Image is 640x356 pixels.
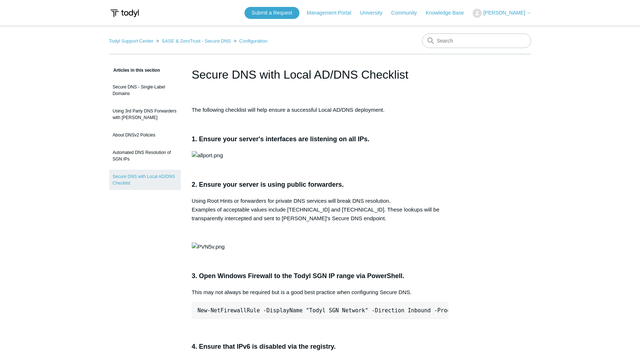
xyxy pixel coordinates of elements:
[109,128,181,142] a: About DNSv2 Policies
[109,146,181,166] a: Automated DNS Resolution of SGN IPs
[192,134,449,145] h3: 1. Ensure your server's interfaces are listening on all IPs.
[307,9,358,17] a: Management Portal
[422,33,531,48] input: Search
[473,9,531,18] button: [PERSON_NAME]
[192,242,225,251] img: PVN5v.png
[192,151,223,160] img: allport.png
[192,179,449,190] h3: 2. Ensure your server is using public forwarders.
[192,288,449,297] p: This may not always be required but is a good best practice when configuring Secure DNS.
[483,10,525,16] span: [PERSON_NAME]
[109,68,160,73] span: Articles in this section
[109,104,181,124] a: Using 3rd Party DNS Forwarders with [PERSON_NAME]
[360,9,389,17] a: University
[192,341,449,352] h3: 4. Ensure that IPv6 is disabled via the registry.
[155,38,232,44] li: SASE & ZeroTrust - Secure DNS
[192,271,449,281] h3: 3. Open Windows Firewall to the Todyl SGN IP range via PowerShell.
[192,302,449,319] pre: New-NetFirewallRule -DisplayName "Todyl SGN Network" -Direction Inbound -Program Any -LocalAddres...
[109,170,181,190] a: Secure DNS with Local AD/DNS Checklist
[391,9,424,17] a: Community
[426,9,471,17] a: Knowledge Base
[192,106,449,114] p: The following checklist will help ensure a successful Local AD/DNS deployment.
[109,7,140,20] img: Todyl Support Center Help Center home page
[109,38,155,44] li: Todyl Support Center
[239,38,267,44] a: Configuration
[245,7,299,19] a: Submit a Request
[109,80,181,100] a: Secure DNS - Single-Label Domains
[192,197,449,223] p: Using Root Hints or forwarders for private DNS services will break DNS resolution. Examples of ac...
[162,38,231,44] a: SASE & ZeroTrust - Secure DNS
[232,38,267,44] li: Configuration
[192,66,449,83] h1: Secure DNS with Local AD/DNS Checklist
[109,38,154,44] a: Todyl Support Center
